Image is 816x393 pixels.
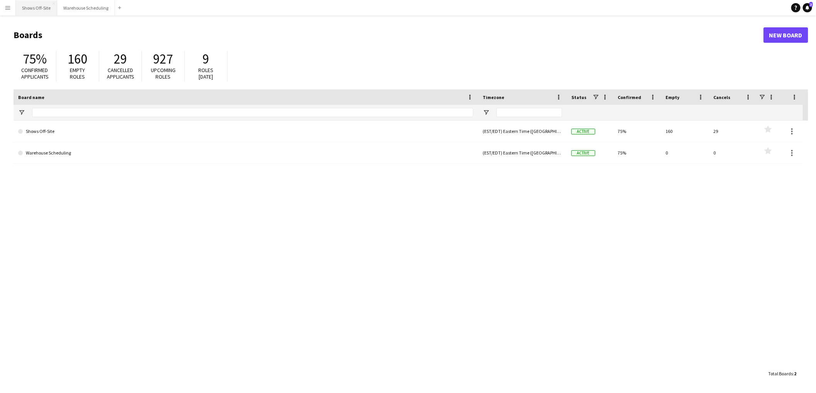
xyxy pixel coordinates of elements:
div: 29 [709,121,757,142]
span: 29 [114,50,127,67]
span: Active [571,150,595,156]
span: 160 [68,50,88,67]
div: 0 [709,142,757,163]
button: Shows Off-Site [16,0,57,15]
div: 160 [661,121,709,142]
span: Board name [18,94,44,100]
span: Active [571,129,595,134]
span: Confirmed applicants [21,67,49,80]
button: Open Filter Menu [18,109,25,116]
span: Empty roles [70,67,85,80]
input: Board name Filter Input [32,108,473,117]
span: Confirmed [618,94,641,100]
span: Empty [666,94,679,100]
span: Roles [DATE] [199,67,214,80]
a: Warehouse Scheduling [18,142,473,164]
div: (EST/EDT) Eastern Time ([GEOGRAPHIC_DATA] & [GEOGRAPHIC_DATA]) [478,142,567,163]
div: : [769,366,797,381]
span: Cancels [713,94,730,100]
span: Status [571,94,586,100]
span: 9 [203,50,209,67]
span: 2 [794,371,797,376]
a: New Board [764,27,808,43]
input: Timezone Filter Input [497,108,562,117]
div: 75% [613,142,661,163]
a: Shows Off-Site [18,121,473,142]
div: (EST/EDT) Eastern Time ([GEOGRAPHIC_DATA] & [GEOGRAPHIC_DATA]) [478,121,567,142]
span: Timezone [483,94,504,100]
a: 2 [803,3,812,12]
span: 927 [154,50,173,67]
div: 0 [661,142,709,163]
span: Upcoming roles [151,67,176,80]
span: Cancelled applicants [107,67,134,80]
span: 2 [809,2,813,7]
h1: Boards [14,29,764,41]
button: Open Filter Menu [483,109,490,116]
span: 75% [23,50,47,67]
div: 75% [613,121,661,142]
span: Total Boards [769,371,793,376]
button: Warehouse Scheduling [57,0,115,15]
